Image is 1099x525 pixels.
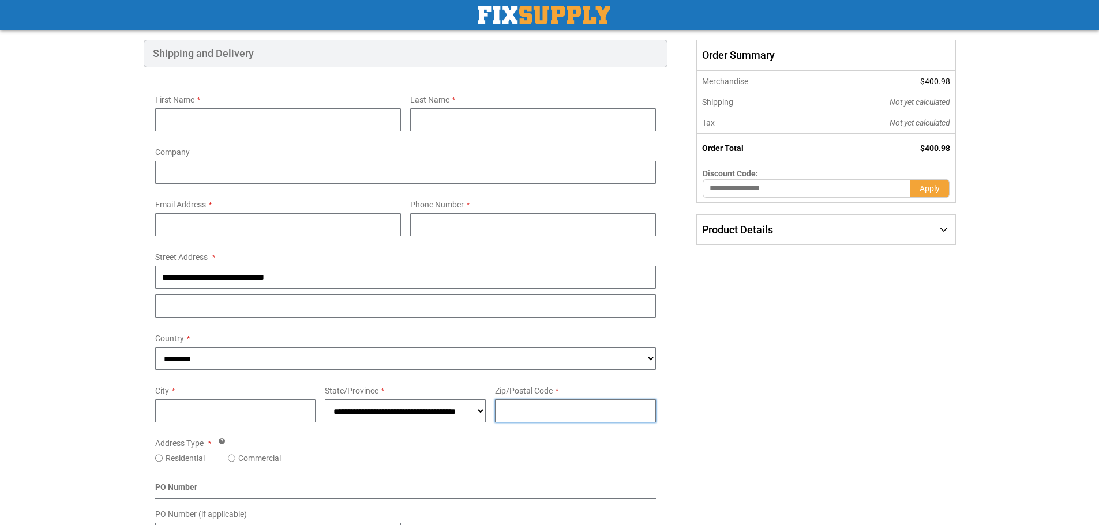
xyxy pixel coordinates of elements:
span: Apply [920,184,940,193]
label: Commercial [238,452,281,464]
label: Residential [166,452,205,464]
button: Apply [910,179,950,198]
span: Last Name [410,95,449,104]
a: store logo [478,6,610,24]
span: Not yet calculated [890,97,950,107]
span: Not yet calculated [890,118,950,127]
span: Address Type [155,439,204,448]
span: Discount Code: [703,169,758,178]
span: Order Summary [696,40,955,71]
span: Country [155,334,184,343]
span: $400.98 [920,77,950,86]
span: Email Address [155,200,206,209]
strong: Order Total [702,143,744,153]
div: PO Number [155,481,657,499]
span: Shipping [702,97,733,107]
span: Street Address [155,252,208,262]
span: State/Province [325,386,378,395]
span: First Name [155,95,194,104]
span: City [155,386,169,395]
span: Phone Number [410,200,464,209]
span: PO Number (if applicable) [155,509,247,519]
img: Fix Industrial Supply [478,6,610,24]
span: Company [155,148,190,157]
th: Merchandise [697,71,812,92]
span: Product Details [702,224,773,236]
span: Zip/Postal Code [495,386,553,395]
th: Tax [697,112,812,134]
span: $400.98 [920,143,950,153]
div: Shipping and Delivery [144,40,668,67]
